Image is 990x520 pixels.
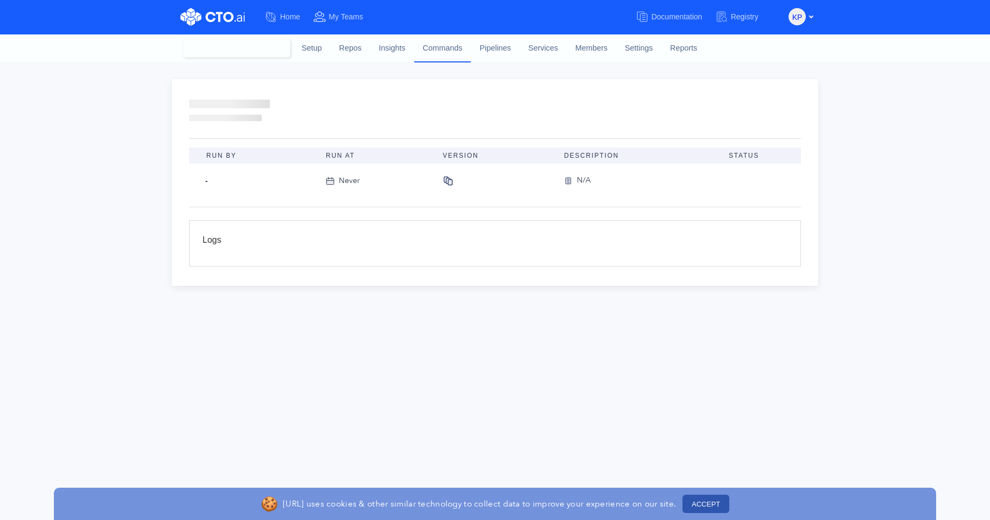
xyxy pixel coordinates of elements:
[616,34,661,63] a: Settings
[331,34,371,63] a: Repos
[313,7,376,27] a: My Teams
[203,234,787,253] div: Logs
[720,147,801,164] th: Status
[317,147,434,164] th: Run At
[189,164,317,198] td: -
[520,34,567,63] a: Services
[682,495,729,513] button: ACCEPT
[789,8,806,25] button: KP
[715,7,771,27] a: Registry
[280,12,300,21] span: Home
[189,147,317,164] th: Run By
[651,12,702,21] span: Documentation
[434,147,555,164] th: Version
[555,147,720,164] th: Description
[471,34,519,63] a: Pipelines
[792,9,803,26] span: KP
[264,7,313,27] a: Home
[414,34,471,62] a: Commands
[636,7,715,27] a: Documentation
[180,8,245,26] img: CTO.ai Logo
[283,498,676,509] p: [URL] uses cookies & other similar technology to collect data to improve your experience on our s...
[339,175,360,187] div: Never
[564,174,577,187] img: version-icon
[329,12,363,21] span: My Teams
[370,34,414,63] a: Insights
[661,34,706,63] a: Reports
[577,174,591,187] div: N/A
[261,494,278,515] span: 🍪
[293,34,331,63] a: Setup
[567,34,616,63] a: Members
[731,12,758,21] span: Registry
